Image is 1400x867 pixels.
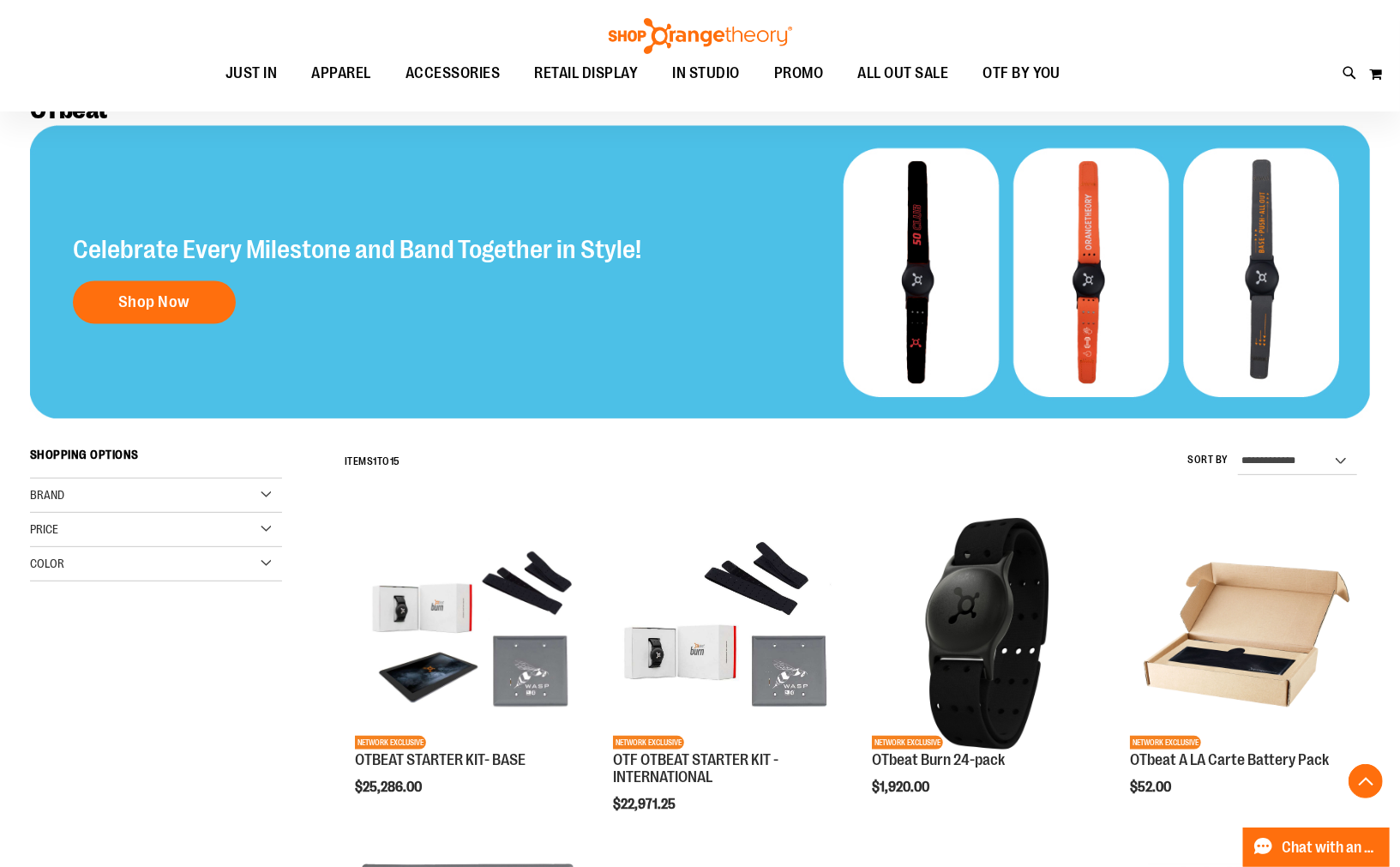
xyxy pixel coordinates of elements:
[30,522,58,536] span: Price
[225,54,278,93] span: JUST IN
[863,509,1111,838] div: product
[872,736,943,750] span: NETWORK EXCLUSIVE
[355,736,426,750] span: NETWORK EXCLUSIVE
[1130,736,1201,750] span: NETWORK EXCLUSIVE
[613,518,844,749] img: OTF OTBEAT STARTER KIT - INTERNATIONAL
[1283,840,1379,856] span: Chat with an Expert
[355,518,586,751] a: OTBEAT STARTER KIT- BASENETWORK EXCLUSIVE
[1243,828,1391,867] button: Chat with an Expert
[30,557,64,570] span: Color
[390,455,400,467] span: 15
[1130,518,1361,751] a: Product image for OTbeat A LA Carte Battery PackNETWORK EXCLUSIVE
[872,780,932,795] span: $1,920.00
[672,54,740,93] span: IN STUDIO
[73,237,641,264] h2: Celebrate Every Milestone and Band Together in Style!
[345,449,400,475] h2: Items to
[30,488,64,502] span: Brand
[604,509,852,855] div: product
[1349,764,1383,798] button: Back To Top
[613,797,678,812] span: $22,971.25
[774,54,824,93] span: PROMO
[311,54,371,93] span: APPAREL
[1188,453,1229,467] label: Sort By
[1130,518,1361,749] img: Product image for OTbeat A LA Carte Battery Pack
[1121,509,1369,838] div: product
[355,518,586,749] img: OTBEAT STARTER KIT- BASE
[872,518,1103,749] img: OTbeat Burn 24-pack
[872,518,1103,751] a: OTbeat Burn 24-packNETWORK EXCLUSIVE
[73,281,236,324] a: Shop Now
[982,54,1061,93] span: OTF BY YOU
[1130,780,1174,795] span: $52.00
[1130,751,1329,768] a: OTbeat A LA Carte Battery Pack
[355,780,424,795] span: $25,286.00
[118,293,190,312] span: Shop Now
[606,18,795,54] img: Shop Orangetheory
[30,440,282,479] strong: Shopping Options
[872,751,1005,768] a: OTbeat Burn 24-pack
[613,736,684,750] span: NETWORK EXCLUSIVE
[857,54,948,93] span: ALL OUT SALE
[346,509,594,838] div: product
[355,751,526,768] a: OTBEAT STARTER KIT- BASE
[613,518,844,751] a: OTF OTBEAT STARTER KIT - INTERNATIONALNETWORK EXCLUSIVE
[613,751,778,786] a: OTF OTBEAT STARTER KIT - INTERNATIONAL
[534,54,638,93] span: RETAIL DISPLAY
[373,455,377,467] span: 1
[406,54,501,93] span: ACCESSORIES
